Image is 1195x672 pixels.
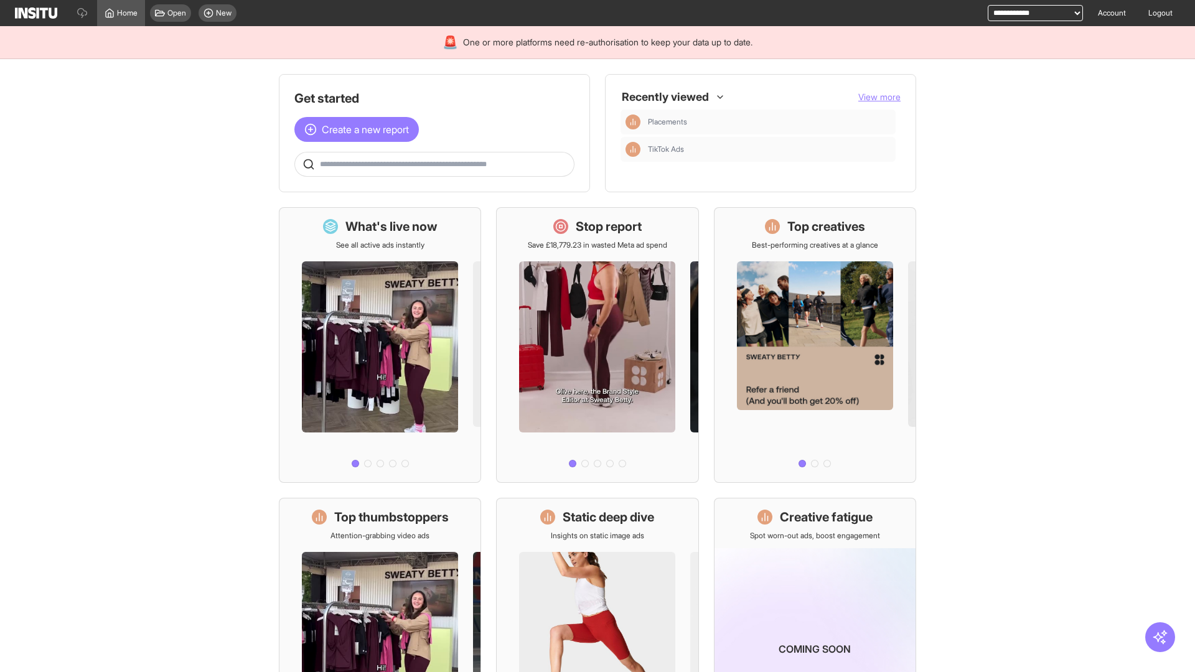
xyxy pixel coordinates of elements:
[858,91,901,102] span: View more
[322,122,409,137] span: Create a new report
[216,8,232,18] span: New
[336,240,424,250] p: See all active ads instantly
[714,207,916,483] a: Top creativesBest-performing creatives at a glance
[294,90,574,107] h1: Get started
[528,240,667,250] p: Save £18,779.23 in wasted Meta ad spend
[551,531,644,541] p: Insights on static image ads
[345,218,438,235] h1: What's live now
[787,218,865,235] h1: Top creatives
[626,114,640,129] div: Insights
[563,508,654,526] h1: Static deep dive
[626,142,640,157] div: Insights
[15,7,57,19] img: Logo
[858,91,901,103] button: View more
[752,240,878,250] p: Best-performing creatives at a glance
[463,36,752,49] span: One or more platforms need re-authorisation to keep your data up to date.
[648,117,687,127] span: Placements
[576,218,642,235] h1: Stop report
[167,8,186,18] span: Open
[330,531,429,541] p: Attention-grabbing video ads
[443,34,458,51] div: 🚨
[334,508,449,526] h1: Top thumbstoppers
[648,117,891,127] span: Placements
[648,144,891,154] span: TikTok Ads
[279,207,481,483] a: What's live nowSee all active ads instantly
[496,207,698,483] a: Stop reportSave £18,779.23 in wasted Meta ad spend
[648,144,684,154] span: TikTok Ads
[117,8,138,18] span: Home
[294,117,419,142] button: Create a new report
